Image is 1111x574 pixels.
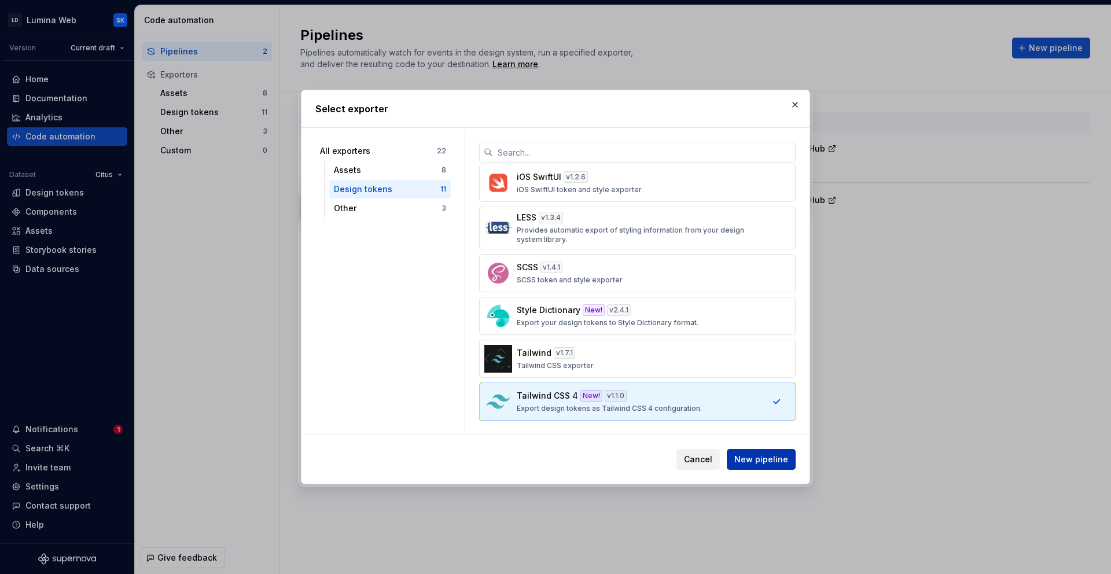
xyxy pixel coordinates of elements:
button: New pipeline [727,449,796,470]
p: iOS SwiftUI [517,171,561,183]
span: New pipeline [734,454,788,465]
button: Tailwindv1.7.1Tailwind CSS exporter [479,340,796,378]
p: Export design tokens as Tailwind CSS 4 configuration. [517,404,702,413]
button: iOS SwiftUIv1.2.6iOS SwiftUI token and style exporter [479,164,796,202]
p: Style Dictionary [517,304,580,316]
div: v 2.4.1 [607,304,631,316]
div: Assets [334,164,442,176]
div: 8 [442,165,446,175]
div: New! [580,390,602,402]
p: SCSS [517,262,538,273]
span: Cancel [684,454,712,465]
div: New! [583,304,605,316]
button: All exporters22 [315,142,451,160]
p: SCSS token and style exporter [517,275,623,285]
button: SCSSv1.4.1SCSS token and style exporter [479,254,796,292]
p: Provides automatic export of styling information from your design system library. [517,226,751,244]
div: v 1.2.6 [564,171,588,183]
div: v 1.1.0 [605,390,627,402]
button: Other3 [329,199,451,218]
button: Cancel [676,449,720,470]
div: v 1.4.1 [540,262,562,273]
input: Search... [493,142,796,163]
button: LESSv1.3.4Provides automatic export of styling information from your design system library. [479,207,796,249]
p: Tailwind CSS 4 [517,390,578,402]
div: v 1.3.4 [539,212,563,223]
div: Design tokens [334,183,440,195]
div: Other [334,203,442,214]
div: v 1.7.1 [554,347,575,359]
div: All exporters [320,145,437,157]
p: Tailwind CSS exporter [517,361,594,370]
p: LESS [517,212,536,223]
button: Assets8 [329,161,451,179]
div: 22 [437,146,446,156]
h2: Select exporter [315,102,796,116]
p: Tailwind [517,347,551,359]
p: iOS SwiftUI token and style exporter [517,185,642,194]
button: Style DictionaryNew!v2.4.1Export your design tokens to Style Dictionary format. [479,297,796,335]
p: Export your design tokens to Style Dictionary format. [517,318,698,328]
div: 11 [440,185,446,194]
button: Tailwind CSS 4New!v1.1.0Export design tokens as Tailwind CSS 4 configuration. [479,382,796,421]
button: Design tokens11 [329,180,451,198]
div: 3 [442,204,446,213]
